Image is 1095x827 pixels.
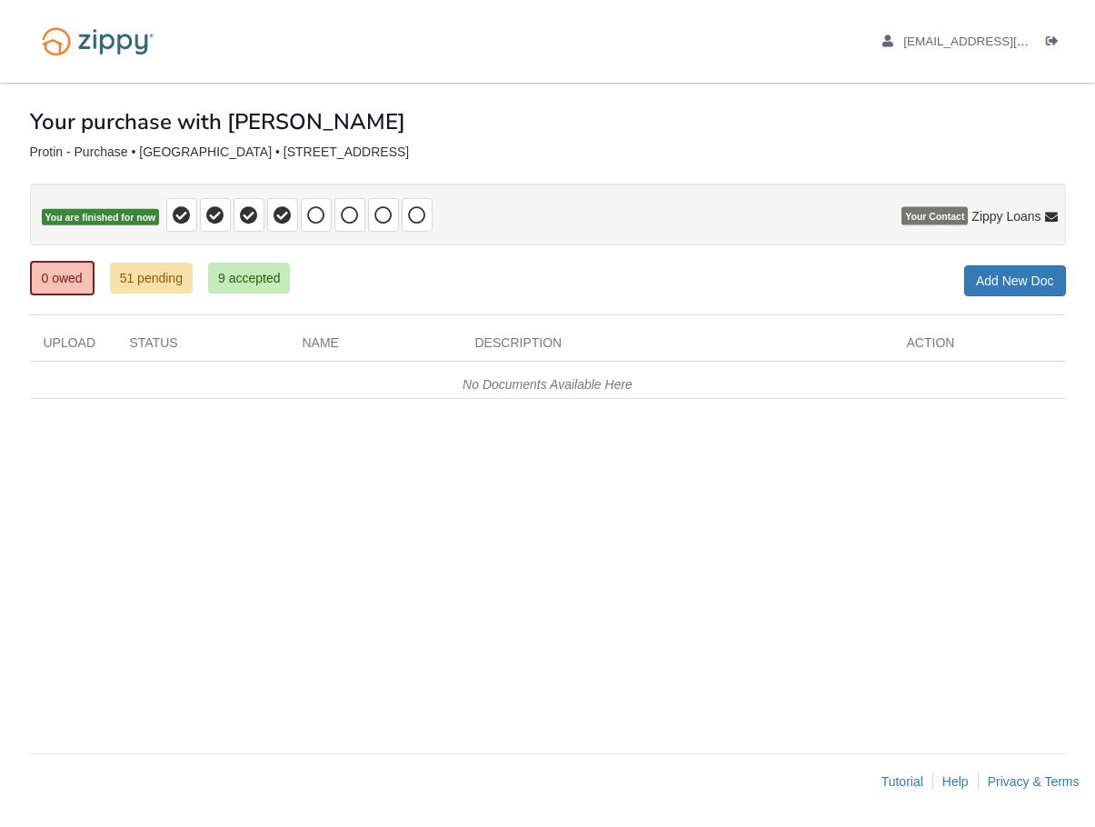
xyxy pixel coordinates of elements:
a: 51 pending [110,263,193,294]
div: Action [893,334,1066,361]
div: Protin - Purchase • [GEOGRAPHIC_DATA] • [STREET_ADDRESS] [30,144,1066,160]
h1: Your purchase with [PERSON_NAME] [30,110,405,134]
span: You are finished for now [42,209,160,226]
em: No Documents Available Here [463,377,632,392]
span: Zippy Loans [971,207,1040,225]
a: 0 owed [30,261,95,295]
a: 9 accepted [208,263,291,294]
a: Add New Doc [964,265,1066,296]
a: Log out [1046,35,1066,53]
span: Your Contact [901,207,968,225]
a: Privacy & Terms [988,774,1080,789]
div: Description [462,334,893,361]
div: Name [289,334,462,361]
img: Logo [30,18,165,65]
a: Tutorial [881,774,923,789]
a: Help [942,774,969,789]
div: Status [116,334,289,361]
div: Upload [30,334,116,361]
